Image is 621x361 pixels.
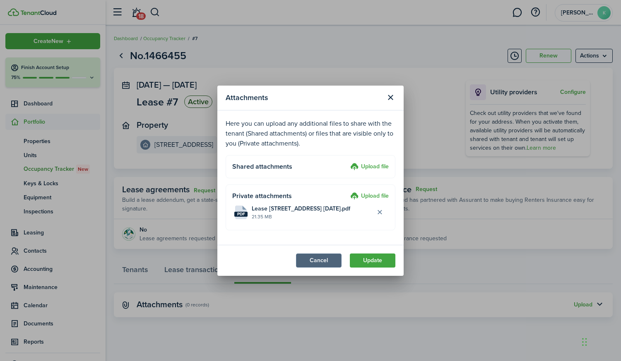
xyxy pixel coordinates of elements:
button: Close modal [383,91,397,105]
span: Lease [STREET_ADDRESS] [DATE].pdf [252,204,350,213]
h4: Private attachments [232,191,347,201]
div: Chat Widget [580,321,621,361]
div: Drag [582,330,587,354]
modal-title: Attachments [226,90,381,106]
file-size: 21.35 MB [252,213,373,220]
h4: Shared attachments [232,162,347,172]
iframe: To enrich screen reader interactions, please activate Accessibility in Grammarly extension settings [580,321,621,361]
file-icon: File [234,206,248,219]
button: Delete file [373,205,387,219]
p: Here you can upload any additional files to share with the tenant (Shared attachments) or files t... [226,119,395,148]
button: Update [350,253,395,268]
file-extension: pdf [234,212,248,217]
button: Cancel [296,253,342,268]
